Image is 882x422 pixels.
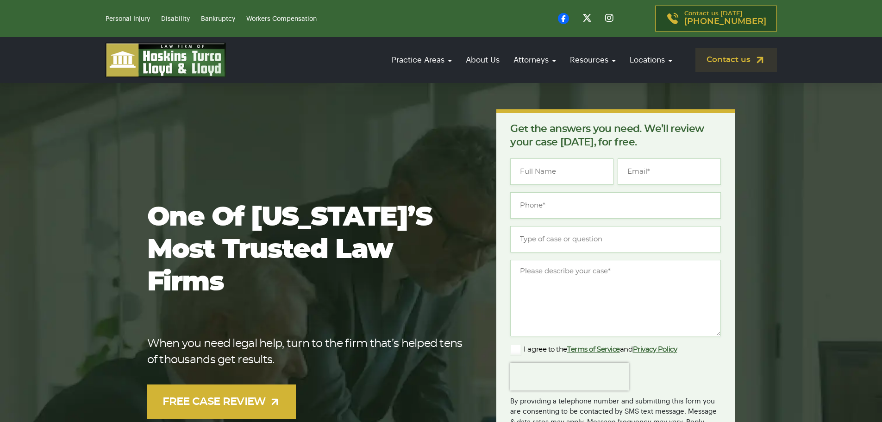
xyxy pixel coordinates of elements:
[633,346,677,353] a: Privacy Policy
[618,158,721,185] input: Email*
[147,384,296,419] a: FREE CASE REVIEW
[565,47,620,73] a: Resources
[387,47,457,73] a: Practice Areas
[147,336,467,368] p: When you need legal help, turn to the firm that’s helped tens of thousands get results.
[684,11,766,26] p: Contact us [DATE]
[695,48,777,72] a: Contact us
[655,6,777,31] a: Contact us [DATE][PHONE_NUMBER]
[147,202,467,299] h1: One of [US_STATE]’s most trusted law firms
[510,158,613,185] input: Full Name
[510,344,677,355] label: I agree to the and
[567,346,620,353] a: Terms of Service
[161,16,190,22] a: Disability
[510,192,721,219] input: Phone*
[510,363,629,391] iframe: reCAPTCHA
[201,16,235,22] a: Bankruptcy
[510,122,721,149] p: Get the answers you need. We’ll review your case [DATE], for free.
[269,396,281,408] img: arrow-up-right-light.svg
[625,47,677,73] a: Locations
[106,16,150,22] a: Personal Injury
[684,17,766,26] span: [PHONE_NUMBER]
[246,16,317,22] a: Workers Compensation
[461,47,504,73] a: About Us
[509,47,561,73] a: Attorneys
[106,43,226,77] img: logo
[510,226,721,252] input: Type of case or question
